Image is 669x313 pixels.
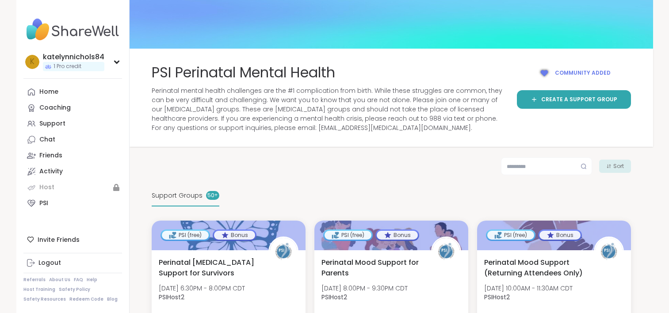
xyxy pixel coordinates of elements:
b: PSIHost2 [159,293,184,302]
a: Safety Policy [59,286,90,293]
a: Help [87,277,97,283]
span: [DATE] 6:30PM - 8:00PM CDT [159,284,245,293]
a: Host Training [23,286,55,293]
b: PSIHost2 [321,293,347,302]
div: Bonus [539,231,581,240]
span: 1 Pro credit [54,63,81,70]
div: katelynnichols84 [43,52,104,62]
div: Home [39,88,58,96]
b: PSIHost2 [484,293,510,302]
span: [DATE] 8:00PM - 9:30PM CDT [321,284,408,293]
img: ShareWell Nav Logo [23,14,122,45]
div: Host [39,183,54,192]
a: Safety Resources [23,296,66,302]
span: Perinatal [MEDICAL_DATA] Support for Survivors [159,257,259,279]
span: PSI Perinatal Mental Health [152,63,335,83]
span: Perinatal Mood Support (Returning Attendees Only) [484,257,584,279]
button: Community added [517,63,631,83]
div: Support [39,119,65,128]
a: Redeem Code [69,296,103,302]
a: Activity [23,164,122,179]
div: PSI (free) [487,231,534,240]
div: 50 [206,191,219,200]
span: Create a support group [541,95,617,103]
div: Invite Friends [23,232,122,248]
a: Friends [23,148,122,164]
div: Friends [39,151,62,160]
pre: + [214,191,218,199]
span: Support Groups [152,191,203,200]
span: Community added [555,69,611,77]
a: Blog [107,296,118,302]
a: Home [23,84,122,100]
a: Logout [23,255,122,271]
span: Sort [613,162,624,170]
img: PSIHost2 [270,238,297,265]
a: About Us [49,277,70,283]
div: Coaching [39,103,71,112]
a: Referrals [23,277,46,283]
a: Support [23,116,122,132]
div: Bonus [377,231,418,240]
div: PSI (free) [325,231,371,240]
div: PSI (free) [162,231,209,240]
img: PSIHost2 [595,238,623,265]
span: Perinatal Mood Support for Parents [321,257,421,279]
a: PSI [23,195,122,211]
div: Bonus [214,231,255,240]
a: Coaching [23,100,122,116]
a: Host [23,179,122,195]
span: Perinatal mental health challenges are the #1 complication from birth. While these struggles are ... [152,86,506,133]
div: Activity [39,167,63,176]
a: Create a support group [517,90,631,109]
div: Chat [39,135,55,144]
div: Logout [38,259,61,267]
div: PSI [39,199,48,208]
iframe: Spotlight [113,105,120,112]
span: k [30,56,34,68]
a: FAQ [74,277,83,283]
a: Chat [23,132,122,148]
img: PSIHost2 [432,238,460,265]
span: [DATE] 10:00AM - 11:30AM CDT [484,284,573,293]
